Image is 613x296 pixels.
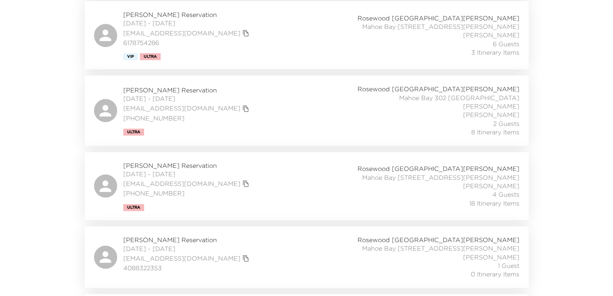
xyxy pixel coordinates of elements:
[471,48,519,57] span: 3 Itinerary Items
[240,178,251,189] button: copy primary member email
[123,236,251,244] span: [PERSON_NAME] Reservation
[471,128,519,136] span: 8 Itinerary Items
[362,22,519,31] span: Mahoe Bay [STREET_ADDRESS][PERSON_NAME]
[85,226,529,288] a: [PERSON_NAME] Reservation[DATE] - [DATE][EMAIL_ADDRESS][DOMAIN_NAME]copy primary member email4088...
[85,75,529,145] a: [PERSON_NAME] Reservation[DATE] - [DATE][EMAIL_ADDRESS][DOMAIN_NAME]copy primary member email[PHO...
[85,152,529,220] a: [PERSON_NAME] Reservation[DATE] - [DATE][EMAIL_ADDRESS][DOMAIN_NAME]copy primary member email[PHO...
[463,182,519,190] span: [PERSON_NAME]
[362,244,519,253] span: Mahoe Bay [STREET_ADDRESS][PERSON_NAME]
[240,103,251,114] button: copy primary member email
[144,54,157,59] span: Ultra
[493,119,519,128] span: 2 Guests
[463,110,519,119] span: [PERSON_NAME]
[123,86,251,94] span: [PERSON_NAME] Reservation
[349,94,519,111] span: Mahoe Bay 302 [GEOGRAPHIC_DATA][PERSON_NAME]
[85,1,529,69] a: [PERSON_NAME] Reservation[DATE] - [DATE][EMAIL_ADDRESS][DOMAIN_NAME]copy primary member email6178...
[358,14,519,22] span: Rosewood [GEOGRAPHIC_DATA][PERSON_NAME]
[358,236,519,244] span: Rosewood [GEOGRAPHIC_DATA][PERSON_NAME]
[492,190,519,199] span: 4 Guests
[123,19,251,27] span: [DATE] - [DATE]
[469,199,519,207] span: 18 Itinerary Items
[358,85,519,93] span: Rosewood [GEOGRAPHIC_DATA][PERSON_NAME]
[358,164,519,173] span: Rosewood [GEOGRAPHIC_DATA][PERSON_NAME]
[123,264,251,272] span: 4088322353
[123,189,251,197] span: [PHONE_NUMBER]
[463,253,519,261] span: [PERSON_NAME]
[123,10,251,19] span: [PERSON_NAME] Reservation
[123,104,240,112] a: [EMAIL_ADDRESS][DOMAIN_NAME]
[127,205,140,210] span: Ultra
[240,28,251,38] button: copy primary member email
[127,54,134,59] span: Vip
[493,40,519,48] span: 6 Guests
[240,253,251,264] button: copy primary member email
[123,38,251,47] span: 6178754286
[123,244,251,253] span: [DATE] - [DATE]
[123,114,251,122] span: [PHONE_NUMBER]
[123,179,240,188] a: [EMAIL_ADDRESS][DOMAIN_NAME]
[362,173,519,182] span: Mahoe Bay [STREET_ADDRESS][PERSON_NAME]
[463,31,519,39] span: [PERSON_NAME]
[123,94,251,103] span: [DATE] - [DATE]
[123,254,240,263] a: [EMAIL_ADDRESS][DOMAIN_NAME]
[123,170,251,178] span: [DATE] - [DATE]
[127,130,140,134] span: Ultra
[123,161,251,170] span: [PERSON_NAME] Reservation
[471,270,519,278] span: 0 Itinerary Items
[123,29,240,37] a: [EMAIL_ADDRESS][DOMAIN_NAME]
[498,261,519,270] span: 1 Guest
